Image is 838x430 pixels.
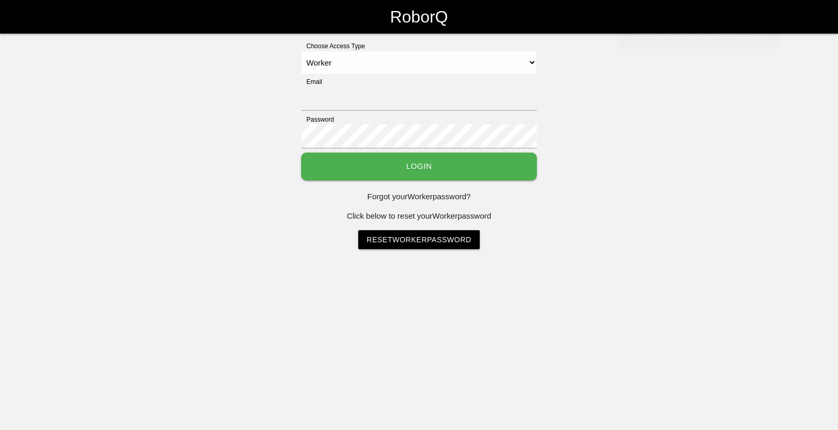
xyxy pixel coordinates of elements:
label: Choose Access Type [301,41,365,51]
button: Login [301,153,537,180]
label: Email [301,77,322,87]
p: Forgot your Worker password? [301,191,537,203]
a: ResetWorkerPassword [358,230,480,249]
p: Click below to reset your Worker password [301,210,537,222]
label: Password [301,115,334,124]
div: Session has expired. Please Log In [618,23,779,48]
